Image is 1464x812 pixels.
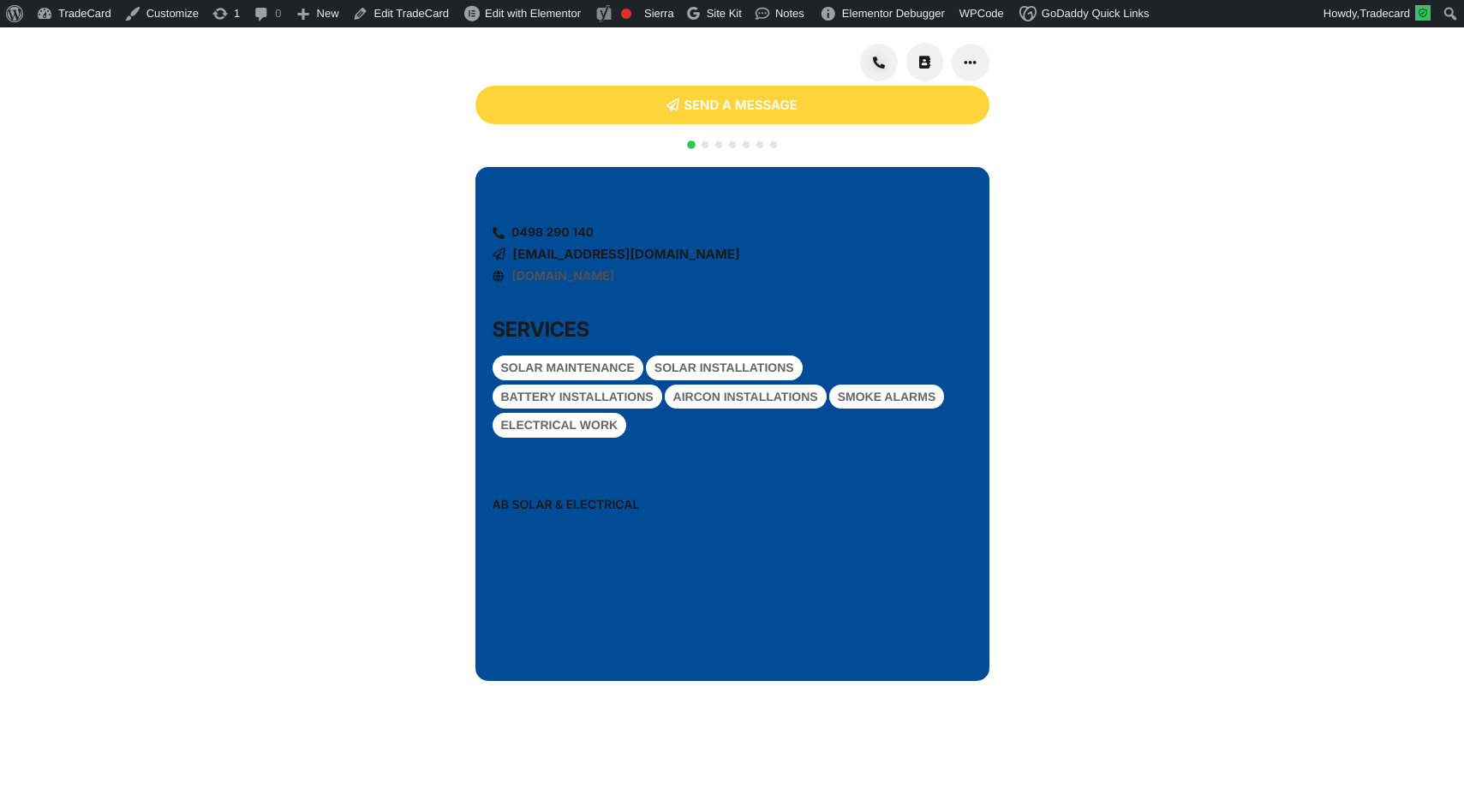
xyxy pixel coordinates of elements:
h6: AB Solar & Electrical [493,497,766,514]
h3: SERVICES [493,317,766,343]
a: SEND A MESSAGE [475,86,989,124]
span: Edit with Elementor [485,7,581,20]
span: Go to slide 6 [756,141,763,148]
div: Solar Installations [646,355,803,380]
span: Go to slide 3 [715,141,722,148]
div: Electrical Work [493,413,627,438]
span: [DOMAIN_NAME] [512,269,615,284]
span: Go to slide 5 [743,141,750,148]
div: Smoke Alarms [829,385,945,409]
div: Battery Installations [493,385,662,409]
div: Focus keyphrase not set [621,9,631,19]
span: Go to slide 1 [687,140,696,149]
span: 0498 290 140 [507,227,594,239]
span: SEND A MESSAGE [684,99,797,111]
span: Site Kit [707,7,742,20]
span: Go to slide 2 [702,141,708,148]
div: Solar Maintenance [493,355,643,380]
span: Go to slide 7 [770,141,777,148]
span: Tradecard [1359,7,1410,20]
span: [EMAIL_ADDRESS][DOMAIN_NAME] [513,248,740,260]
span: Go to slide 4 [729,141,736,148]
div: Aircon Installations [665,385,827,409]
a: [EMAIL_ADDRESS][DOMAIN_NAME] [493,248,740,260]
